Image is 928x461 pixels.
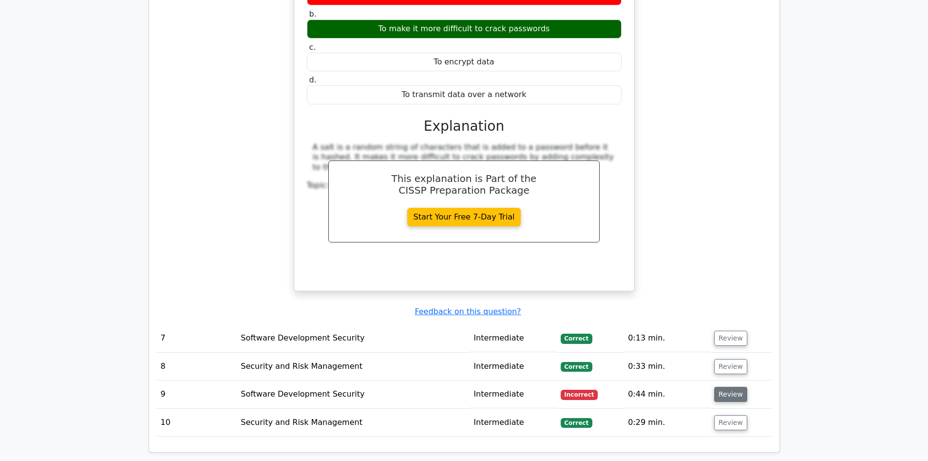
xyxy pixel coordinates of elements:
[309,75,317,84] span: d.
[307,20,622,39] div: To make it more difficult to crack passwords
[237,409,470,437] td: Security and Risk Management
[157,381,237,408] td: 9
[237,324,470,352] td: Software Development Security
[313,118,616,135] h3: Explanation
[407,208,521,226] a: Start Your Free 7-Day Trial
[561,418,592,428] span: Correct
[714,387,747,402] button: Review
[470,324,556,352] td: Intermediate
[624,324,710,352] td: 0:13 min.
[415,307,521,316] a: Feedback on this question?
[624,353,710,381] td: 0:33 min.
[714,331,747,346] button: Review
[624,381,710,408] td: 0:44 min.
[157,353,237,381] td: 8
[470,353,556,381] td: Intermediate
[470,381,556,408] td: Intermediate
[470,409,556,437] td: Intermediate
[157,409,237,437] td: 10
[561,390,598,400] span: Incorrect
[307,85,622,104] div: To transmit data over a network
[309,9,317,19] span: b.
[307,53,622,72] div: To encrypt data
[307,180,622,191] div: Topic:
[624,409,710,437] td: 0:29 min.
[561,362,592,372] span: Correct
[237,353,470,381] td: Security and Risk Management
[309,42,316,52] span: c.
[157,324,237,352] td: 7
[714,359,747,374] button: Review
[561,334,592,343] span: Correct
[714,415,747,430] button: Review
[237,381,470,408] td: Software Development Security
[313,142,616,173] div: A salt is a random string of characters that is added to a password before it is hashed. It makes...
